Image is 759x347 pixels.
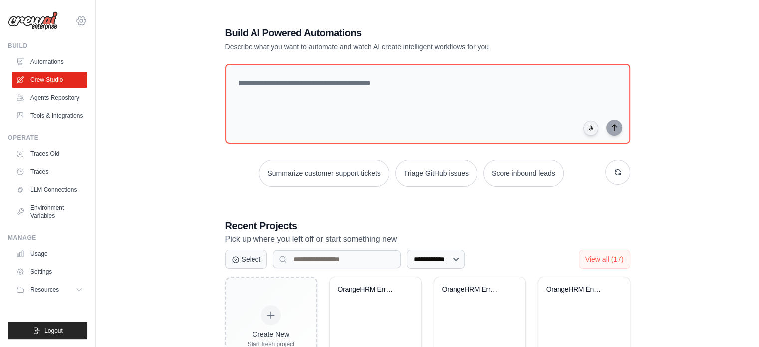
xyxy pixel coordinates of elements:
[225,219,630,233] h3: Recent Projects
[12,246,87,262] a: Usage
[225,233,630,246] p: Pick up where you left off or start something new
[546,285,607,294] div: OrangeHRM Enhanced Testing
[483,160,564,187] button: Score inbound leads
[583,121,598,136] button: Click to speak your automation idea
[442,285,503,294] div: OrangeHRM Error-Handled Automation
[225,42,560,52] p: Describe what you want to automate and watch AI create intelligent workflows for you
[12,264,87,280] a: Settings
[8,322,87,339] button: Logout
[579,250,630,269] button: View all (17)
[225,250,267,269] button: Select
[8,234,87,242] div: Manage
[30,286,59,294] span: Resources
[12,182,87,198] a: LLM Connections
[585,255,624,263] span: View all (17)
[395,160,477,187] button: Triage GitHub issues
[44,327,63,335] span: Logout
[8,134,87,142] div: Operate
[12,164,87,180] a: Traces
[338,285,398,294] div: OrangeHRM ErrorHandled Crew
[12,200,87,224] a: Environment Variables
[225,26,560,40] h1: Build AI Powered Automations
[605,160,630,185] button: Get new suggestions
[8,42,87,50] div: Build
[12,108,87,124] a: Tools & Integrations
[12,72,87,88] a: Crew Studio
[8,11,58,30] img: Logo
[248,329,295,339] div: Create New
[259,160,389,187] button: Summarize customer support tickets
[12,282,87,298] button: Resources
[709,299,759,347] iframe: Chat Widget
[12,90,87,106] a: Agents Repository
[12,54,87,70] a: Automations
[12,146,87,162] a: Traces Old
